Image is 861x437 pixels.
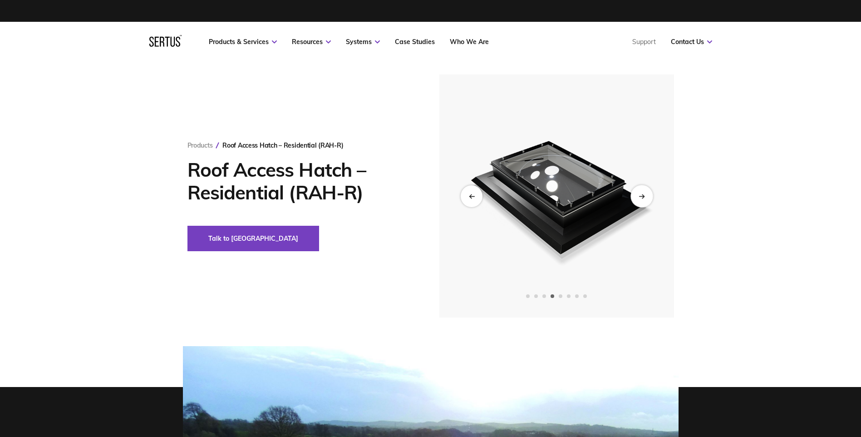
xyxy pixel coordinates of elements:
a: Contact Us [671,38,712,46]
iframe: Chat Widget [698,332,861,437]
a: Who We Are [450,38,489,46]
span: Go to slide 8 [583,294,587,298]
span: Go to slide 7 [575,294,579,298]
a: Products & Services [209,38,277,46]
h1: Roof Access Hatch – Residential (RAH-R) [187,159,412,204]
button: Talk to [GEOGRAPHIC_DATA] [187,226,319,251]
div: Next slide [630,185,653,207]
span: Go to slide 2 [534,294,538,298]
span: Go to slide 5 [559,294,562,298]
span: Go to slide 1 [526,294,530,298]
a: Products [187,141,213,149]
span: Go to slide 6 [567,294,571,298]
a: Systems [346,38,380,46]
a: Case Studies [395,38,435,46]
a: Resources [292,38,331,46]
a: Support [632,38,656,46]
div: Previous slide [461,185,482,207]
span: Go to slide 3 [542,294,546,298]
